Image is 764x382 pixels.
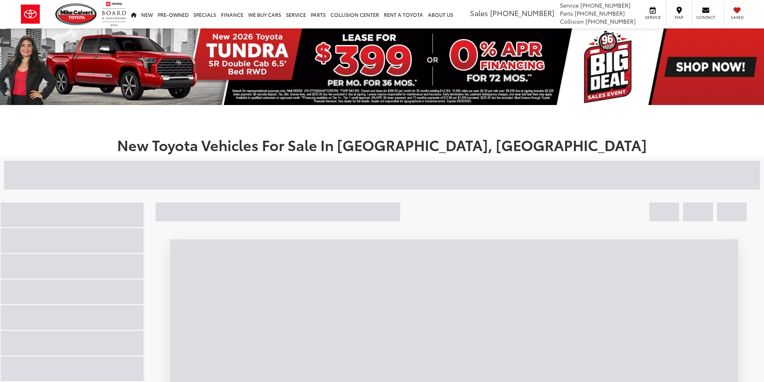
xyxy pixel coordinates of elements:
[55,3,98,25] img: Mike Calvert Toyota
[560,17,584,25] span: Collision
[670,14,688,20] span: Map
[644,14,662,20] span: Service
[580,1,630,9] span: [PHONE_NUMBER]
[560,9,573,17] span: Parts
[470,8,488,18] span: Sales
[728,14,746,20] span: Saved
[560,1,579,9] span: Service
[575,9,625,17] span: [PHONE_NUMBER]
[490,8,554,18] span: [PHONE_NUMBER]
[696,14,715,20] span: Contact
[586,17,636,25] span: [PHONE_NUMBER]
